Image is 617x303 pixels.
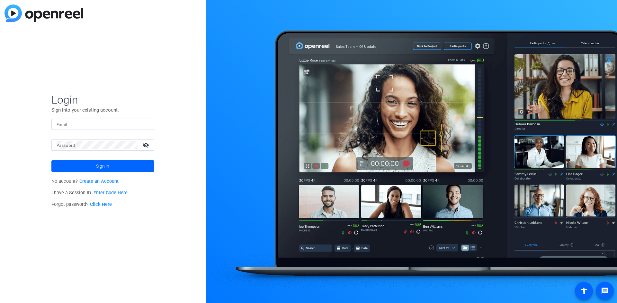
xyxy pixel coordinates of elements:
[51,202,112,207] span: Forgot password?
[580,287,588,295] mat-icon: accessibility
[96,158,109,174] span: Sign in
[57,143,75,148] mat-label: Password
[4,4,83,22] img: blue-gradient.svg
[51,179,119,184] span: No account?
[51,190,128,196] span: I have a Session ID.
[51,93,154,106] span: Login
[79,179,119,184] a: Create an Account
[601,287,609,295] mat-icon: message
[139,140,154,150] mat-icon: visibility_off
[57,120,149,128] input: Enter Email Address
[90,202,112,207] a: Click Here
[51,160,154,172] button: Sign in
[94,190,128,196] a: Enter Code Here
[51,106,154,114] p: Sign into your existing account.
[57,122,67,127] mat-label: Email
